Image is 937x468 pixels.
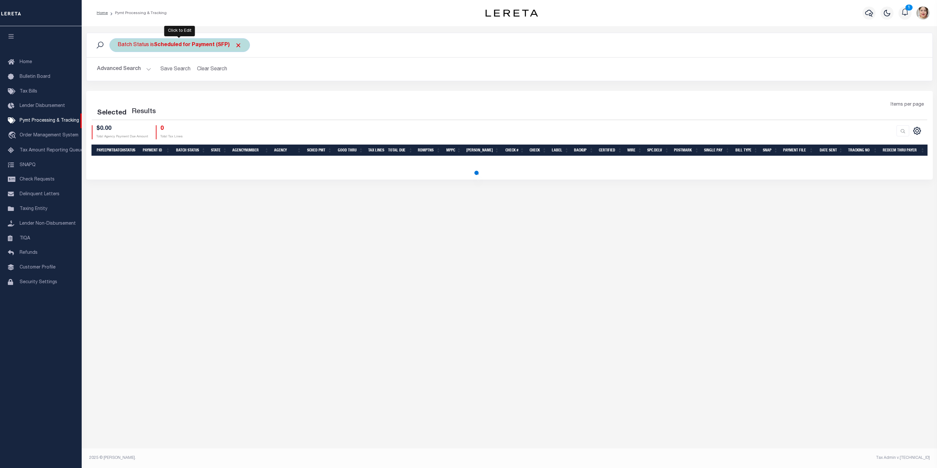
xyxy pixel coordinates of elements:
[138,145,173,156] th: Payment ID
[20,177,55,182] span: Check Requests
[20,221,76,226] span: Lender Non-Disbursement
[154,43,242,48] b: Scheduled for Payment (SFP)
[156,63,194,76] button: Save Search
[571,145,596,156] th: Backup
[94,145,138,156] th: PayeePmtBatchStatus
[898,7,912,20] button: 1
[501,145,527,156] th: Check #
[880,145,928,156] th: Redeem Thru Payer
[96,134,148,139] p: Total Agency Payment Due Amount
[97,11,108,15] a: Home
[20,280,57,285] span: Security Settings
[20,207,47,211] span: Taxing Entity
[132,107,156,117] label: Results
[645,145,672,156] th: Spc.Delv
[891,101,924,109] span: Items per page
[366,145,386,156] th: Tax Lines
[20,163,36,167] span: SNAPQ
[230,145,271,156] th: AgencyNumber
[20,133,78,138] span: Order Management System
[20,148,83,153] span: Tax Amount Reporting Queue
[816,145,846,156] th: Date Sent
[464,145,501,156] th: [PERSON_NAME]
[701,145,732,156] th: Single Pay
[97,108,126,118] div: Selected
[235,42,242,49] span: Click to Remove
[527,145,549,156] th: Check
[443,145,464,156] th: MPPC
[549,145,571,156] th: Label
[108,10,167,16] li: Pymt Processing & Tracking
[20,60,32,64] span: Home
[415,145,443,156] th: Rdmptns
[906,5,912,10] span: 1
[109,38,250,52] div: Batch Status is
[846,145,880,156] th: Tracking No
[164,26,195,36] div: Click to Edit
[335,145,366,156] th: Good Thru
[485,9,538,17] img: logo-dark.svg
[596,145,625,156] th: Certified
[732,145,760,156] th: Bill Type
[8,131,18,140] i: travel_explore
[160,134,183,139] p: Total Tax Lines
[20,89,37,94] span: Tax Bills
[97,63,151,76] button: Advanced Search
[194,63,230,76] button: Clear Search
[760,145,781,156] th: SNAP
[271,145,304,156] th: Agency
[160,125,183,132] h4: 0
[671,145,701,156] th: Postmark
[208,145,230,156] th: State
[781,145,816,156] th: Payment File
[304,145,335,156] th: SCHED PMT
[20,251,38,255] span: Refunds
[20,118,79,123] span: Pymt Processing & Tracking
[20,236,30,240] span: TIQA
[625,145,645,156] th: Wire
[20,265,56,270] span: Customer Profile
[20,104,65,108] span: Lender Disbursement
[386,145,415,156] th: Total Due
[96,125,148,132] h4: $0.00
[20,192,59,197] span: Delinquent Letters
[173,145,208,156] th: Batch Status
[20,75,50,79] span: Bulletin Board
